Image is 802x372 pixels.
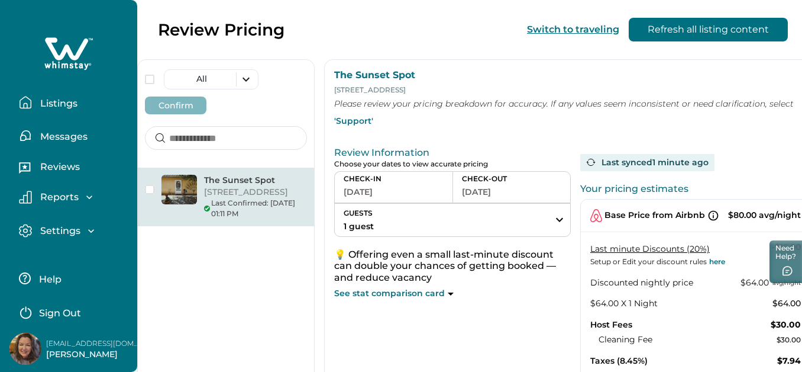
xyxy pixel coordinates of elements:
[590,319,632,331] p: Host Fees
[37,225,80,237] p: Settings
[39,307,81,319] p: Sign Out
[334,109,373,133] button: 'Support'
[204,175,307,187] p: The Sunset Spot
[19,267,124,290] button: Help
[334,147,571,159] p: Review Information
[158,20,284,40] p: Review Pricing
[204,198,307,219] div: Last Confirmed: [DATE] 01:11 PM
[46,349,141,361] p: [PERSON_NAME]
[344,174,444,184] p: CHECK-IN
[580,154,714,171] div: Last synced 1 minute ago
[35,274,62,286] p: Help
[19,157,128,181] button: Reviews
[769,277,801,289] span: avg/night
[629,18,788,41] button: Refresh all listing content
[335,204,383,218] p: GUESTS
[590,355,648,367] p: Taxes (8.45%)
[590,298,658,310] p: $64.00 X 1 Night
[37,98,77,110] p: Listings
[334,249,571,284] p: 💡 Offering even a small last-minute discount can double your chances of getting booked — and redu...
[771,319,801,331] p: $30.00
[772,298,801,310] p: $64.00
[335,204,570,236] button: GUESTS1 guest
[334,288,445,300] p: See stat comparison card
[344,184,444,200] button: [DATE]
[9,333,41,365] img: Whimstay Host
[462,184,561,200] button: [DATE]
[145,97,206,114] button: Confirm
[707,257,725,266] a: here
[604,210,705,222] p: Base Price from Airbnb
[777,334,801,346] p: $30.00
[599,334,652,346] p: Cleaning Fee
[164,69,258,89] button: All
[204,187,307,198] p: [STREET_ADDRESS]
[19,191,128,204] button: Reports
[740,277,801,289] p: $64.00
[590,256,725,268] p: Setup or Edit your discount rules
[334,160,571,169] p: Choose your dates to view accurate pricing
[37,191,79,203] p: Reports
[590,277,693,289] p: Discounted nightly price
[19,124,128,147] button: Messages
[527,24,619,35] button: Switch to traveling
[37,131,88,143] p: Messages
[46,338,141,349] p: [EMAIL_ADDRESS][DOMAIN_NAME]
[145,185,154,194] button: checkbox
[19,300,124,323] button: Sign Out
[728,210,801,222] p: $80.00 avg/night
[19,91,128,114] button: Listings
[37,161,80,173] p: Reviews
[777,355,801,367] p: $7.94
[161,175,197,204] img: The Sunset Spot
[335,218,383,235] button: 1 guest
[462,174,561,184] p: CHECK-OUT
[590,243,710,254] a: Last minute Discounts (20%)
[19,224,128,238] button: Settings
